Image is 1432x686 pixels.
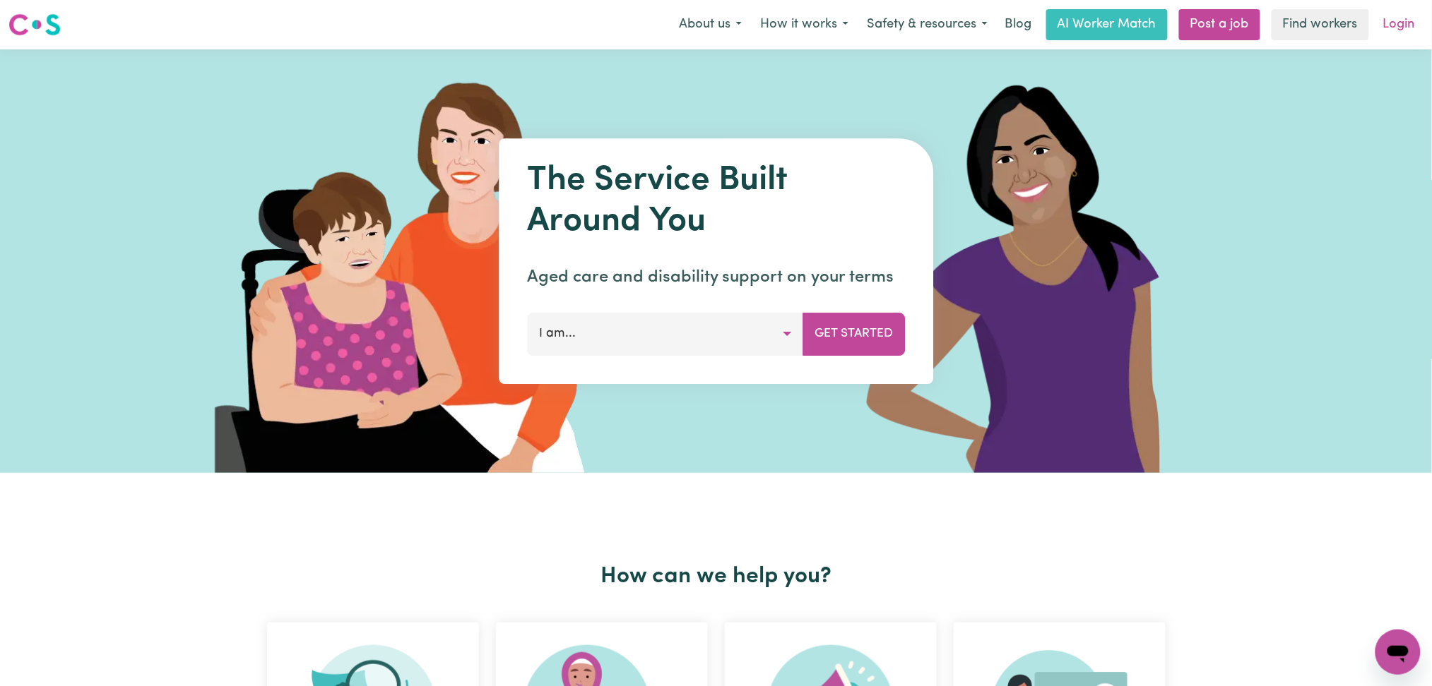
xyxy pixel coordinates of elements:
h1: The Service Built Around You [527,161,905,242]
a: Post a job [1179,9,1260,40]
button: I am... [527,313,803,355]
a: Careseekers logo [8,8,61,41]
button: How it works [751,10,858,40]
a: Find workers [1272,9,1369,40]
button: Get Started [803,313,905,355]
a: Login [1375,9,1424,40]
button: About us [670,10,751,40]
h2: How can we help you? [259,563,1174,590]
a: Blog [997,9,1041,40]
img: Careseekers logo [8,12,61,37]
a: AI Worker Match [1046,9,1168,40]
button: Safety & resources [858,10,997,40]
p: Aged care and disability support on your terms [527,265,905,290]
iframe: Button to launch messaging window [1375,630,1421,675]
